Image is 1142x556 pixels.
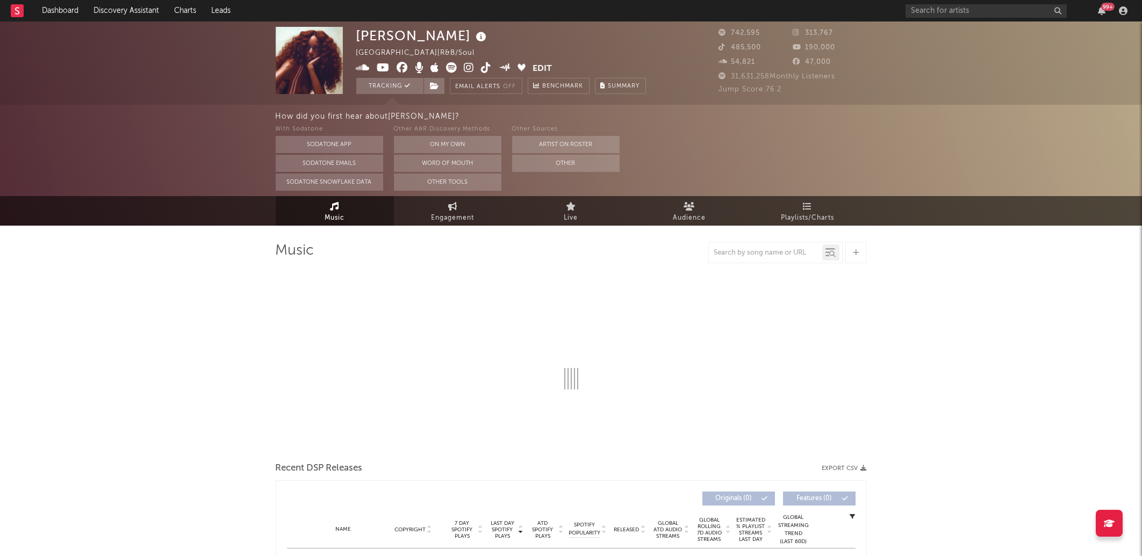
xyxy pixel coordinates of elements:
[781,212,834,225] span: Playlists/Charts
[504,84,516,90] em: Off
[709,495,759,502] span: Originals ( 0 )
[736,517,766,543] span: Estimated % Playlist Streams Last Day
[356,47,487,60] div: [GEOGRAPHIC_DATA] | R&B/Soul
[595,78,646,94] button: Summary
[432,212,475,225] span: Engagement
[308,525,379,533] div: Name
[512,123,620,136] div: Other Sources
[564,212,578,225] span: Live
[394,174,501,191] button: Other Tools
[394,123,501,136] div: Other A&R Discovery Methods
[489,520,517,539] span: Last Day Spotify Plays
[394,136,501,153] button: On My Own
[533,62,552,76] button: Edit
[906,4,1067,18] input: Search for artists
[778,514,810,546] div: Global Streaming Trend (Last 60D)
[276,155,383,172] button: Sodatone Emails
[630,196,749,226] a: Audience
[325,212,344,225] span: Music
[448,520,477,539] span: 7 Day Spotify Plays
[450,78,522,94] button: Email AlertsOff
[276,196,394,226] a: Music
[512,196,630,226] a: Live
[702,492,775,506] button: Originals(0)
[793,59,831,66] span: 47,000
[709,249,822,257] input: Search by song name or URL
[276,174,383,191] button: Sodatone Snowflake Data
[1101,3,1115,11] div: 99 +
[749,196,867,226] a: Playlists/Charts
[512,155,620,172] button: Other
[793,30,833,37] span: 313,767
[793,44,835,51] span: 190,000
[608,83,640,89] span: Summary
[394,196,512,226] a: Engagement
[790,495,839,502] span: Features ( 0 )
[614,526,640,533] span: Released
[356,27,490,45] div: [PERSON_NAME]
[569,521,600,537] span: Spotify Popularity
[822,465,867,472] button: Export CSV
[695,517,724,543] span: Global Rolling 7D Audio Streams
[653,520,683,539] span: Global ATD Audio Streams
[719,59,756,66] span: 54,821
[394,155,501,172] button: Word Of Mouth
[528,78,590,94] a: Benchmark
[783,492,856,506] button: Features(0)
[276,462,363,475] span: Recent DSP Releases
[356,78,423,94] button: Tracking
[394,526,426,533] span: Copyright
[512,136,620,153] button: Artist on Roster
[673,212,706,225] span: Audience
[276,136,383,153] button: Sodatone App
[529,520,557,539] span: ATD Spotify Plays
[719,73,836,80] span: 31,631,258 Monthly Listeners
[1098,6,1105,15] button: 99+
[719,30,760,37] span: 742,595
[543,80,584,93] span: Benchmark
[719,44,762,51] span: 485,500
[276,123,383,136] div: With Sodatone
[719,86,782,93] span: Jump Score: 76.2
